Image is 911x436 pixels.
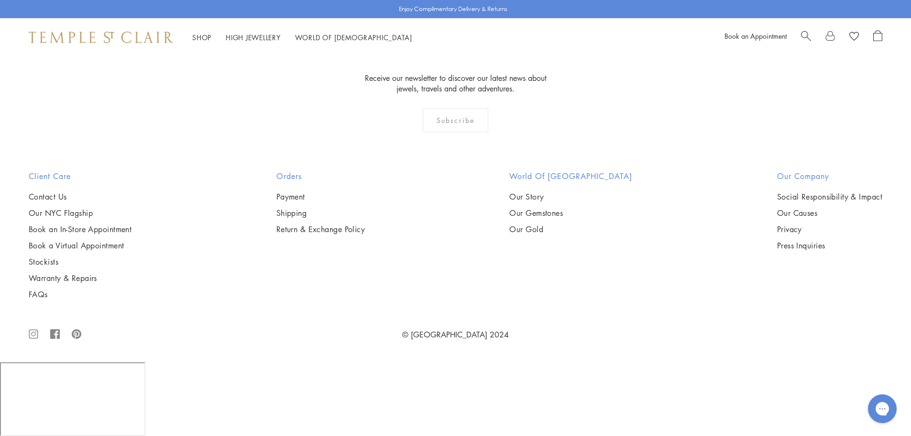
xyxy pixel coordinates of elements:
a: Our Causes [777,208,882,218]
h2: Orders [276,170,365,182]
a: Warranty & Repairs [29,273,132,283]
a: FAQs [29,289,132,300]
a: Social Responsibility & Impact [777,191,882,202]
a: View Wishlist [849,30,859,45]
p: Enjoy Complimentary Delivery & Returns [399,4,507,14]
a: Our NYC Flagship [29,208,132,218]
a: © [GEOGRAPHIC_DATA] 2024 [402,329,509,340]
a: Stockists [29,257,132,267]
a: Press Inquiries [777,240,882,251]
h2: World of [GEOGRAPHIC_DATA] [509,170,632,182]
a: Our Story [509,191,632,202]
a: ShopShop [192,33,211,42]
h2: Our Company [777,170,882,182]
a: Book a Virtual Appointment [29,240,132,251]
p: Receive our newsletter to discover our latest news about jewels, travels and other adventures. [359,73,552,94]
a: Our Gemstones [509,208,632,218]
img: Temple St. Clair [29,32,173,43]
a: Book an In-Store Appointment [29,224,132,235]
a: Search [801,30,811,45]
a: World of [DEMOGRAPHIC_DATA]World of [DEMOGRAPHIC_DATA] [295,33,412,42]
a: Shipping [276,208,365,218]
h2: Client Care [29,170,132,182]
a: Our Gold [509,224,632,235]
a: Privacy [777,224,882,235]
a: Book an Appointment [724,31,787,41]
div: Subscribe [423,108,488,132]
iframe: Gorgias live chat messenger [863,391,901,426]
a: High JewelleryHigh Jewellery [226,33,281,42]
a: Contact Us [29,191,132,202]
a: Payment [276,191,365,202]
a: Return & Exchange Policy [276,224,365,235]
a: Open Shopping Bag [873,30,882,45]
nav: Main navigation [192,32,412,44]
